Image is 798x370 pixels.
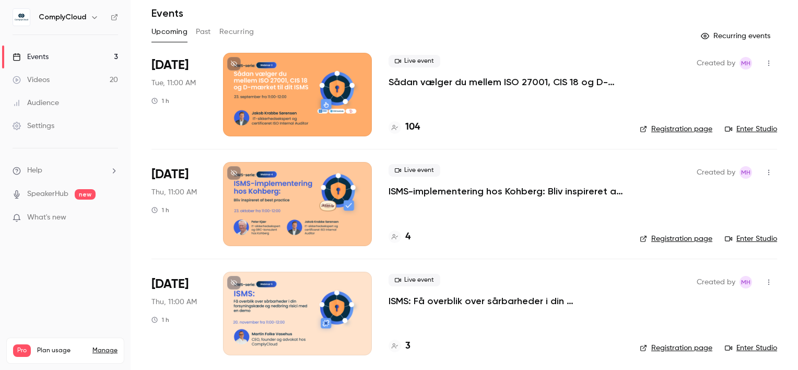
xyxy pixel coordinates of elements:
[13,344,31,357] span: Pro
[696,28,777,44] button: Recurring events
[13,9,30,26] img: ComplyCloud
[13,52,49,62] div: Events
[151,57,189,74] span: [DATE]
[39,12,86,22] h6: ComplyCloud
[741,57,750,70] span: MH
[389,55,440,67] span: Live event
[389,230,410,244] a: 4
[741,166,750,179] span: MH
[219,24,254,40] button: Recurring
[405,120,420,134] h4: 104
[151,97,169,105] div: 1 h
[13,165,118,176] li: help-dropdown-opener
[740,57,752,70] span: Maibrit Hovedskou
[105,213,118,223] iframe: Noticeable Trigger
[741,276,750,288] span: MH
[151,187,197,198] span: Thu, 11:00 AM
[13,98,59,108] div: Audience
[13,121,54,131] div: Settings
[151,297,197,307] span: Thu, 11:00 AM
[151,316,169,324] div: 1 h
[151,7,183,19] h1: Events
[697,57,735,70] span: Created by
[389,274,440,286] span: Live event
[389,339,410,353] a: 3
[405,230,410,244] h4: 4
[389,164,440,177] span: Live event
[27,212,66,223] span: What's new
[725,124,777,134] a: Enter Studio
[740,276,752,288] span: Maibrit Hovedskou
[13,75,50,85] div: Videos
[697,166,735,179] span: Created by
[740,166,752,179] span: Maibrit Hovedskou
[389,120,420,134] a: 104
[725,343,777,353] a: Enter Studio
[725,234,777,244] a: Enter Studio
[75,189,96,200] span: new
[37,346,86,355] span: Plan usage
[389,76,623,88] a: Sådan vælger du mellem ISO 27001, CIS 18 og D-mærket til dit ISMS
[151,24,187,40] button: Upcoming
[405,339,410,353] h4: 3
[151,276,189,293] span: [DATE]
[196,24,211,40] button: Past
[151,272,206,355] div: Nov 20 Thu, 11:00 AM (Europe/Copenhagen)
[640,343,712,353] a: Registration page
[389,295,623,307] a: ISMS: Få overblik over sårbarheder i din forsyningskæde og nedbring risici med en demo
[151,206,169,214] div: 1 h
[389,185,623,198] a: ISMS-implementering hos Kohberg: Bliv inspireret af best practice
[27,165,42,176] span: Help
[697,276,735,288] span: Created by
[151,53,206,136] div: Sep 23 Tue, 11:00 AM (Europe/Copenhagen)
[640,124,712,134] a: Registration page
[151,162,206,246] div: Oct 23 Thu, 11:00 AM (Europe/Copenhagen)
[92,346,118,355] a: Manage
[640,234,712,244] a: Registration page
[151,78,196,88] span: Tue, 11:00 AM
[27,189,68,200] a: SpeakerHub
[151,166,189,183] span: [DATE]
